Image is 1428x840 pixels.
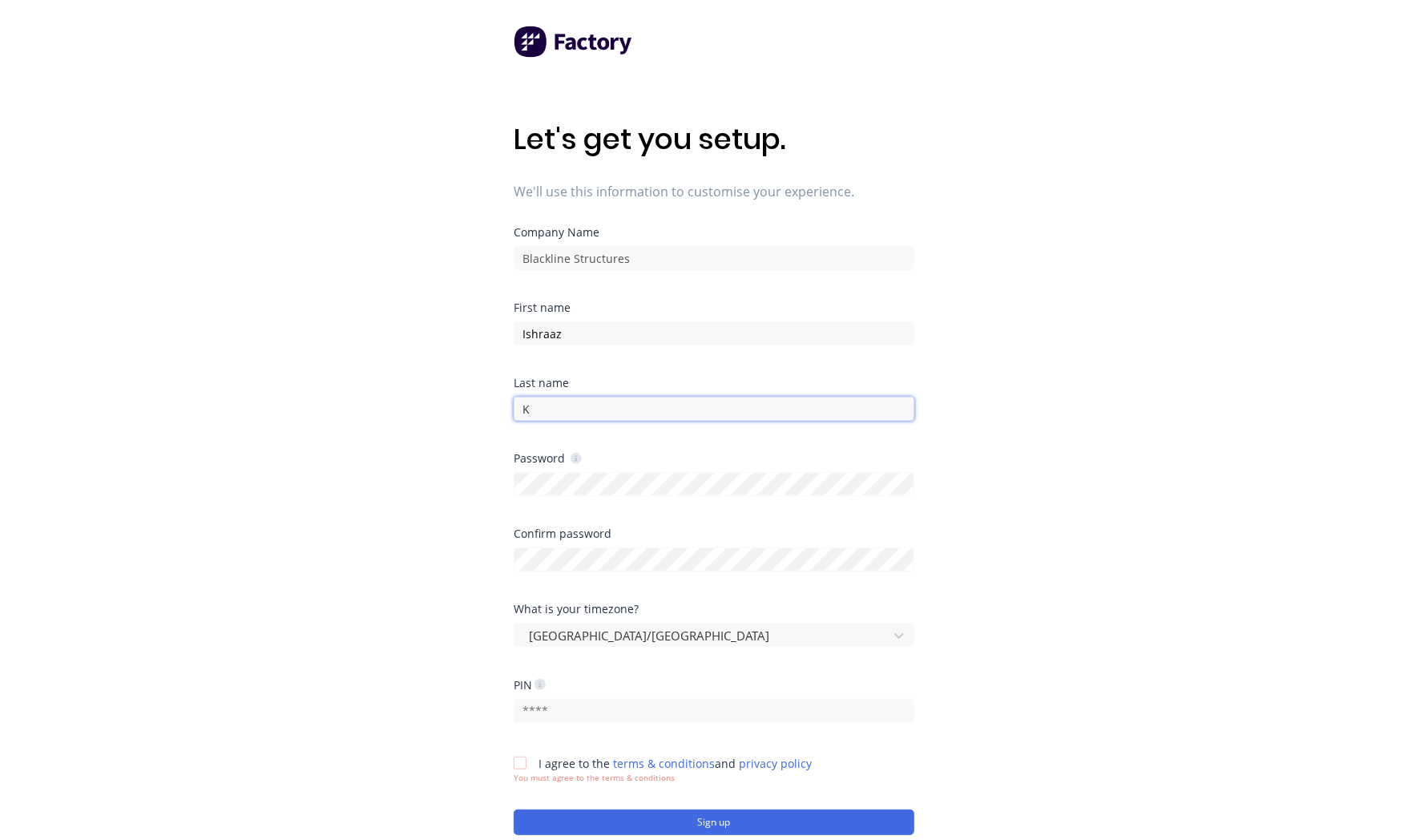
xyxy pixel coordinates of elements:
span: I agree to the and [539,756,812,771]
h1: Let's get you setup. [514,122,914,156]
button: Sign up [514,810,914,835]
div: Password [514,450,582,466]
img: Factory [514,26,634,58]
span: We'll use this information to customise your experience. [514,182,914,201]
a: terms & conditions [613,756,715,771]
a: privacy policy [739,756,812,771]
div: You must agree to the terms & conditions [514,772,812,784]
div: Last name [514,378,914,389]
div: Company Name [514,227,914,238]
div: Confirm password [514,528,914,539]
div: What is your timezone? [514,604,914,615]
div: First name [514,302,914,313]
div: PIN [514,677,546,693]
